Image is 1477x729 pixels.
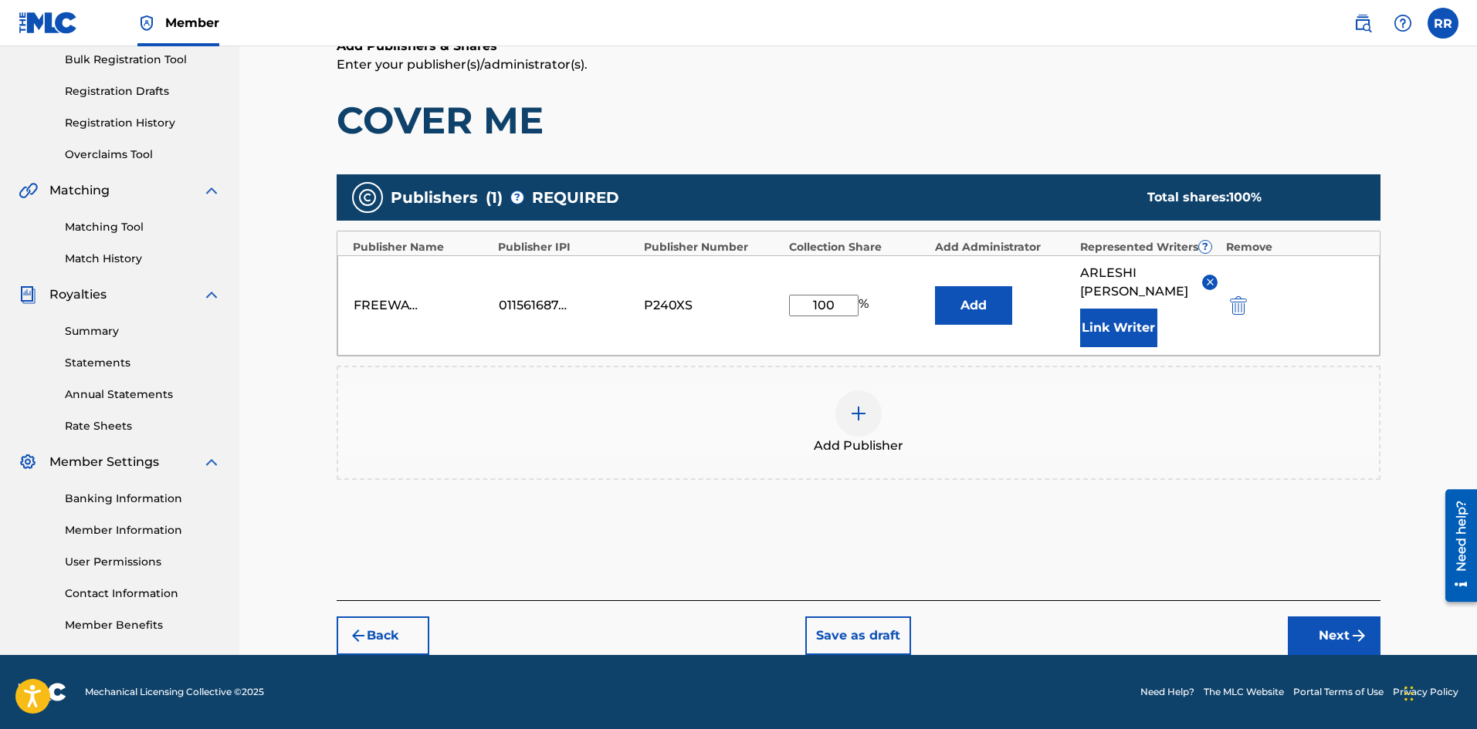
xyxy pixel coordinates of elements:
[1080,239,1218,255] div: Represented Writers
[859,295,872,316] span: %
[1400,655,1477,729] iframe: Chat Widget
[337,97,1380,143] h1: COVER ME
[65,52,221,68] a: Bulk Registration Tool
[486,186,503,209] span: ( 1 )
[498,239,636,255] div: Publisher IPI
[65,323,221,339] a: Summary
[644,239,782,255] div: Publisher Number
[349,626,368,645] img: 7ee5dd4eb1f8a8e3ef2f.svg
[65,219,221,235] a: Matching Tool
[1394,14,1412,32] img: help
[1230,296,1247,315] img: 12a2ab48e56ec057fbd8.svg
[65,418,221,434] a: Rate Sheets
[337,56,1380,74] p: Enter your publisher(s)/administrator(s).
[353,239,491,255] div: Publisher Name
[202,453,221,471] img: expand
[202,181,221,200] img: expand
[532,186,619,209] span: REQUIRED
[358,188,377,207] img: publishers
[65,83,221,100] a: Registration Drafts
[65,617,221,633] a: Member Benefits
[1428,8,1458,39] div: User Menu
[805,616,911,655] button: Save as draft
[1204,685,1284,699] a: The MLC Website
[49,453,159,471] span: Member Settings
[85,685,264,699] span: Mechanical Licensing Collective © 2025
[1434,484,1477,608] iframe: Resource Center
[511,191,523,204] span: ?
[1080,264,1191,301] span: ARLESHI [PERSON_NAME]
[814,437,903,455] span: Add Publisher
[849,404,868,423] img: add
[65,386,221,403] a: Annual Statements
[1288,616,1380,655] button: Next
[49,285,107,304] span: Royalties
[65,355,221,371] a: Statements
[1404,670,1414,717] div: Drag
[1393,685,1458,699] a: Privacy Policy
[337,37,1380,56] h6: Add Publishers & Shares
[1204,276,1216,288] img: remove-from-list-button
[789,239,927,255] div: Collection Share
[19,453,37,471] img: Member Settings
[65,586,221,602] a: Contact Information
[65,491,221,507] a: Banking Information
[1293,685,1384,699] a: Portal Terms of Use
[65,522,221,538] a: Member Information
[65,251,221,267] a: Match History
[1350,626,1368,645] img: f7272a7cc735f4ea7f67.svg
[19,181,38,200] img: Matching
[65,554,221,570] a: User Permissions
[65,147,221,163] a: Overclaims Tool
[165,14,219,32] span: Member
[391,186,478,209] span: Publishers
[1080,309,1157,347] button: Link Writer
[1147,188,1350,207] div: Total shares:
[935,239,1073,255] div: Add Administrator
[137,14,156,32] img: Top Rightsholder
[65,115,221,131] a: Registration History
[49,181,110,200] span: Matching
[337,616,429,655] button: Back
[19,12,78,34] img: MLC Logo
[202,285,221,304] img: expand
[1387,8,1418,39] div: Help
[1347,8,1378,39] a: Public Search
[19,683,66,701] img: logo
[1229,190,1262,204] span: 100 %
[1140,685,1194,699] a: Need Help?
[935,286,1012,325] button: Add
[1199,241,1211,253] span: ?
[1353,14,1372,32] img: search
[19,285,37,304] img: Royalties
[1226,239,1364,255] div: Remove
